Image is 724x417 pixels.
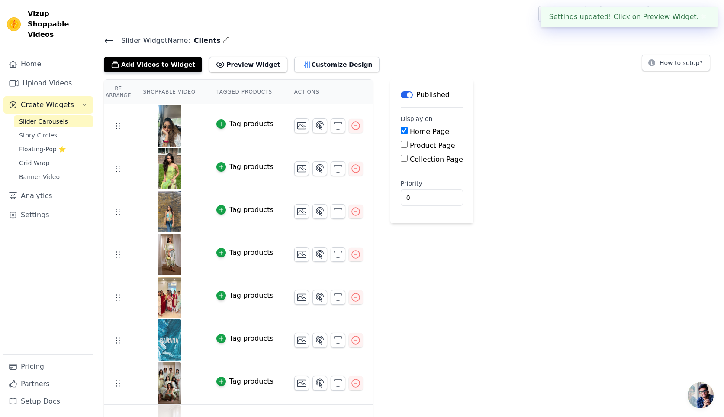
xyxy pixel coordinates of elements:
[206,80,284,104] th: Tagged Products
[216,119,274,129] button: Tag products
[3,393,93,410] a: Setup Docs
[14,143,93,155] a: Floating-Pop ⭐
[401,114,433,123] legend: Display on
[157,234,181,275] img: vizup-images-6390.jpg
[229,376,274,387] div: Tag products
[229,290,274,301] div: Tag products
[294,57,380,72] button: Customize Design
[3,55,93,73] a: Home
[209,57,287,72] button: Preview Widget
[216,162,274,172] button: Tag products
[294,118,309,133] button: Change Thumbnail
[229,162,274,172] div: Tag products
[28,9,90,40] span: Vizup Shoppable Videos
[229,119,274,129] div: Tag products
[157,191,181,232] img: vizup-images-5c3d.jpg
[670,6,717,22] p: BANANA labs
[216,376,274,387] button: Tag products
[222,35,229,46] div: Edit Name
[699,12,709,22] button: Close
[688,382,714,408] div: Open chat
[541,7,718,27] div: Settings updated! Click on Preview Widget.
[3,75,93,92] a: Upload Videos
[410,141,455,150] label: Product Page
[216,205,274,215] button: Tag products
[114,36,190,46] span: Slider Widget Name:
[19,131,57,140] span: Story Circles
[284,80,373,104] th: Actions
[14,157,93,169] a: Grid Wrap
[401,179,463,188] label: Priority
[21,100,74,110] span: Create Widgets
[216,290,274,301] button: Tag products
[294,161,309,176] button: Change Thumbnail
[416,90,450,100] p: Published
[3,96,93,114] button: Create Widgets
[216,248,274,258] button: Tag products
[19,173,60,181] span: Banner Video
[19,159,49,167] span: Grid Wrap
[642,61,710,69] a: How to setup?
[294,204,309,219] button: Change Thumbnail
[157,148,181,189] img: vizup-images-42e2.jpg
[229,248,274,258] div: Tag products
[14,115,93,127] a: Slider Carousels
[642,55,710,71] button: How to setup?
[19,117,68,126] span: Slider Carousels
[157,319,181,361] img: vizup-images-ce0c.jpg
[294,333,309,348] button: Change Thumbnail
[7,17,21,31] img: Vizup
[229,205,274,215] div: Tag products
[3,187,93,205] a: Analytics
[157,105,181,147] img: vizup-images-ccd2.jpg
[538,6,587,22] a: Help Setup
[3,358,93,375] a: Pricing
[294,247,309,262] button: Change Thumbnail
[132,80,206,104] th: Shoppable Video
[656,6,717,22] button: B BANANA labs
[19,145,66,153] span: Floating-Pop ⭐
[3,206,93,224] a: Settings
[157,277,181,318] img: vizup-images-049a.jpg
[216,333,274,344] button: Tag products
[3,375,93,393] a: Partners
[599,6,649,22] a: Book Demo
[14,129,93,141] a: Story Circles
[294,376,309,391] button: Change Thumbnail
[104,57,202,72] button: Add Videos to Widget
[157,362,181,404] img: vizup-images-9715.jpg
[410,127,449,136] label: Home Page
[410,155,463,163] label: Collection Page
[294,290,309,305] button: Change Thumbnail
[104,80,132,104] th: Re Arrange
[229,333,274,344] div: Tag products
[14,171,93,183] a: Banner Video
[190,36,221,46] span: Clients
